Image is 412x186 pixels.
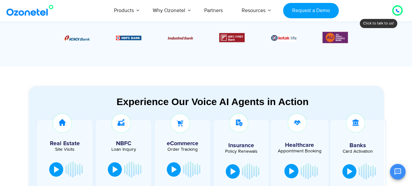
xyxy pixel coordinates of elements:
img: Picture26.jpg [271,34,296,41]
div: Image Carousel [64,31,348,44]
h5: eCommerce [158,141,207,147]
div: Card Activation [334,149,382,154]
h5: Healthcare [276,142,324,148]
div: 4 / 6 [219,33,245,42]
a: Request a Demo [283,3,339,18]
div: Site Visits [40,147,89,152]
div: 1 / 6 [64,34,90,41]
div: 5 / 6 [271,34,296,41]
div: Loan Inquiry [99,147,148,152]
h5: NBFC [99,141,148,147]
div: 3 / 6 [168,34,193,41]
h5: Banks [334,143,382,148]
img: Picture12.png [219,33,245,42]
div: 6 / 6 [322,31,348,44]
img: Picture9.png [116,36,141,40]
div: Experience Our Voice AI Agents in Action [35,96,390,107]
h5: Insurance [217,143,265,148]
button: Open chat [390,164,405,179]
img: Picture10.png [168,36,193,39]
div: Order Tracking [158,147,207,152]
img: Picture13.png [322,31,348,44]
h5: Real Estate [40,141,89,147]
div: Policy Renewals [217,149,265,154]
img: Picture8.png [64,35,90,40]
div: Appointment Booking [276,149,324,153]
div: 2 / 6 [116,34,141,41]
